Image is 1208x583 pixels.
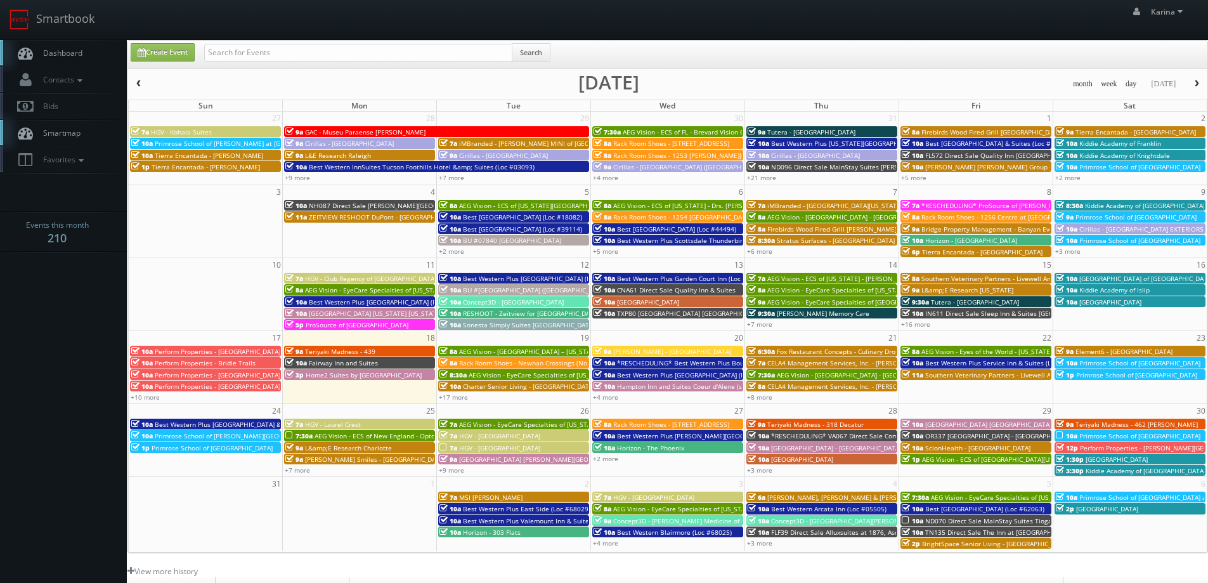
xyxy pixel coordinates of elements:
span: 10a [748,139,769,148]
a: +16 more [901,320,930,329]
span: Rack Room Shoes - 1256 Centre at [GEOGRAPHIC_DATA] [921,213,1090,221]
span: 8:30a [748,236,775,245]
span: Teriyaki Madness - 439 [305,347,375,356]
span: 10a [439,285,461,294]
a: +4 more [593,173,618,182]
span: NH087 Direct Sale [PERSON_NAME][GEOGRAPHIC_DATA], Ascend Hotel Collection [309,201,557,210]
span: 7a [748,358,765,367]
span: CELA4 Management Services, Inc. - [PERSON_NAME] Genesis [767,382,952,391]
span: 7a [594,493,611,502]
span: 9a [594,162,611,171]
span: Tierra Encantada - [PERSON_NAME] [152,162,260,171]
span: 10a [439,382,461,391]
span: Cirillas - [GEOGRAPHIC_DATA] ([GEOGRAPHIC_DATA]) [613,162,770,171]
span: Tutera - [GEOGRAPHIC_DATA] [931,298,1019,306]
span: 10a [1056,225,1077,233]
span: AEG Vision - ECS of FL - Brevard Vision Care - [PERSON_NAME] [623,128,810,136]
a: +3 more [747,466,772,475]
span: AEG Vision - EyeCare Specialties of [GEOGRAPHIC_DATA] - Medfield Eye Associates [767,298,1016,306]
span: Rack Room Shoes - [STREET_ADDRESS] [613,420,729,429]
a: +7 more [285,466,310,475]
span: Best [GEOGRAPHIC_DATA] (Loc #18082) [463,213,582,221]
span: Rack Room Shoes - Newnan Crossings (No Rush) [459,358,606,367]
span: [GEOGRAPHIC_DATA] [1086,455,1148,464]
span: 7a [285,274,303,283]
span: MSI [PERSON_NAME] [459,493,523,502]
button: Search [512,43,550,62]
span: AEG Vision - [GEOGRAPHIC_DATA] - [GEOGRAPHIC_DATA] [767,213,935,221]
span: 8a [748,285,765,294]
span: AEG Vision - EyeCare Specialties of [US_STATE] – [PERSON_NAME] Eye Care [459,420,686,429]
span: Best [GEOGRAPHIC_DATA] (Loc #44494) [617,225,736,233]
span: 10a [1056,151,1077,160]
span: Primrose School of [GEOGRAPHIC_DATA] [1076,370,1197,379]
span: 10a [594,443,615,452]
span: 7a [439,431,457,440]
span: 10a [131,347,153,356]
span: [PERSON_NAME], [PERSON_NAME] & [PERSON_NAME], LLC - [GEOGRAPHIC_DATA] [767,493,1011,502]
span: 8a [902,274,919,283]
span: Best Western Plus [GEOGRAPHIC_DATA] (Loc #62024) [463,274,624,283]
span: 10a [902,309,923,318]
span: 9a [285,347,303,356]
span: 10a [439,298,461,306]
span: 10a [1056,298,1077,306]
span: 8a [748,382,765,391]
span: Best Western Plus Service Inn & Suites (Loc #61094) WHITE GLOVE [925,358,1129,367]
span: Southern Veterinary Partners - Livewell Animal Urgent Care of [PERSON_NAME] [921,274,1162,283]
span: RESHOOT - Zeitview for [GEOGRAPHIC_DATA] [463,309,599,318]
span: Primrose School of [GEOGRAPHIC_DATA] [1079,162,1200,171]
span: 1p [131,443,150,452]
span: 10a [748,455,769,464]
span: 8a [902,347,919,356]
span: AEG Vision - [GEOGRAPHIC_DATA] – [US_STATE][GEOGRAPHIC_DATA]. ([GEOGRAPHIC_DATA]) [459,347,732,356]
span: 9a [902,225,919,233]
span: [PERSON_NAME] Smiles - [GEOGRAPHIC_DATA] [305,455,445,464]
span: [GEOGRAPHIC_DATA] [GEOGRAPHIC_DATA] [925,420,1051,429]
span: 10a [439,309,461,318]
a: +10 more [131,393,160,402]
span: 10a [594,358,615,367]
span: 1:30p [1056,455,1084,464]
span: 6:30a [748,347,775,356]
span: *RESCHEDULING* Best Western Plus Boulder [GEOGRAPHIC_DATA] (Loc #06179) [617,358,861,367]
span: 8a [594,213,611,221]
span: 9a [285,443,303,452]
span: Horizon - [GEOGRAPHIC_DATA] [925,236,1017,245]
span: OR337 [GEOGRAPHIC_DATA] - [GEOGRAPHIC_DATA] [925,431,1077,440]
span: 10a [748,151,769,160]
span: [GEOGRAPHIC_DATA] [PERSON_NAME][GEOGRAPHIC_DATA] [459,455,635,464]
span: L&amp;E Research [US_STATE] [921,285,1013,294]
span: Southern Veterinary Partners - Livewell Animal Urgent Care of Goodyear [925,370,1145,379]
span: 8a [285,285,303,294]
span: Kiddie Academy of Knightdale [1079,151,1170,160]
span: 10a [439,213,461,221]
span: AEG Vision - EyeCare Specialties of [US_STATE] - In Focus Vision Center [613,504,828,513]
span: 8a [748,225,765,233]
span: Rack Room Shoes - [STREET_ADDRESS] [613,139,729,148]
span: 8:30a [439,370,467,379]
span: Primrose School of [PERSON_NAME] at [GEOGRAPHIC_DATA] [155,139,336,148]
span: 1p [131,162,150,171]
span: Perform Properties - Bridle Trails [155,358,256,367]
span: Favorites [37,154,87,165]
span: 7:30a [594,128,621,136]
span: 10a [1056,139,1077,148]
span: L&amp;E Research Charlotte [305,443,392,452]
span: 10a [285,358,307,367]
span: Best Western Plus East Side (Loc #68029) [463,504,590,513]
span: 5p [285,320,304,329]
button: week [1096,76,1122,92]
span: 9a [285,128,303,136]
span: 3:30p [1056,466,1084,475]
span: 7a [748,201,765,210]
span: [GEOGRAPHIC_DATA] - [GEOGRAPHIC_DATA] [771,443,901,452]
a: +2 more [1055,173,1081,182]
span: 10a [594,309,615,318]
span: 10a [594,285,615,294]
span: 1p [1056,370,1074,379]
span: 8:30a [1056,201,1083,210]
span: 9a [285,151,303,160]
span: Tierra Encantada - [GEOGRAPHIC_DATA] [922,247,1042,256]
span: 10a [439,225,461,233]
